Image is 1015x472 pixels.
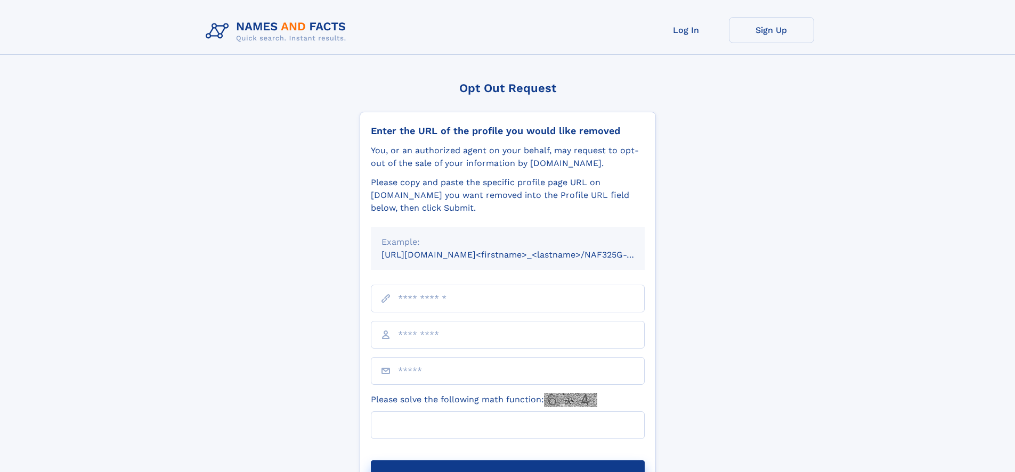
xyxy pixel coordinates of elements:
[371,125,645,137] div: Enter the URL of the profile you would like removed
[381,250,665,260] small: [URL][DOMAIN_NAME]<firstname>_<lastname>/NAF325G-xxxxxxxx
[381,236,634,249] div: Example:
[644,17,729,43] a: Log In
[371,144,645,170] div: You, or an authorized agent on your behalf, may request to opt-out of the sale of your informatio...
[729,17,814,43] a: Sign Up
[371,176,645,214] div: Please copy and paste the specific profile page URL on [DOMAIN_NAME] you want removed into the Pr...
[371,393,597,407] label: Please solve the following math function:
[201,17,355,46] img: Logo Names and Facts
[360,81,656,95] div: Opt Out Request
